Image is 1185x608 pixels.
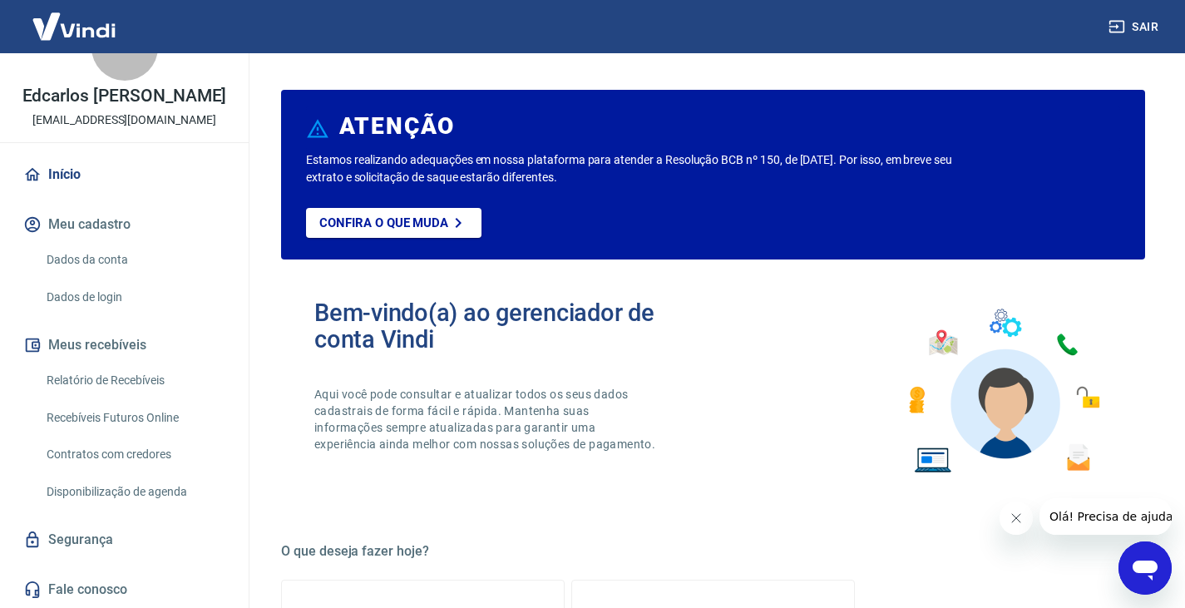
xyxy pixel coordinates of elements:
h2: Bem-vindo(a) ao gerenciador de conta Vindi [314,299,713,353]
button: Meus recebíveis [20,327,229,363]
a: Disponibilização de agenda [40,475,229,509]
a: Relatório de Recebíveis [40,363,229,398]
p: Estamos realizando adequações em nossa plataforma para atender a Resolução BCB nº 150, de [DATE].... [306,151,957,186]
a: Contratos com credores [40,437,229,472]
a: Dados de login [40,280,229,314]
img: Vindi [20,1,128,52]
p: Aqui você pode consultar e atualizar todos os seus dados cadastrais de forma fácil e rápida. Mant... [314,386,659,452]
iframe: Botão para abrir a janela de mensagens [1118,541,1172,595]
a: Segurança [20,521,229,558]
span: Olá! Precisa de ajuda? [10,12,140,25]
h5: O que deseja fazer hoje? [281,543,1145,560]
iframe: Mensagem da empresa [1039,498,1172,535]
a: Fale conosco [20,571,229,608]
img: Imagem de um avatar masculino com diversos icones exemplificando as funcionalidades do gerenciado... [894,299,1112,483]
p: Edcarlos [PERSON_NAME] [22,87,227,105]
p: [EMAIL_ADDRESS][DOMAIN_NAME] [32,111,216,129]
a: Dados da conta [40,243,229,277]
a: Início [20,156,229,193]
p: Confira o que muda [319,215,448,230]
a: Recebíveis Futuros Online [40,401,229,435]
a: Confira o que muda [306,208,481,238]
button: Meu cadastro [20,206,229,243]
button: Sair [1105,12,1165,42]
h6: ATENÇÃO [339,118,455,135]
iframe: Fechar mensagem [1000,502,1033,535]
